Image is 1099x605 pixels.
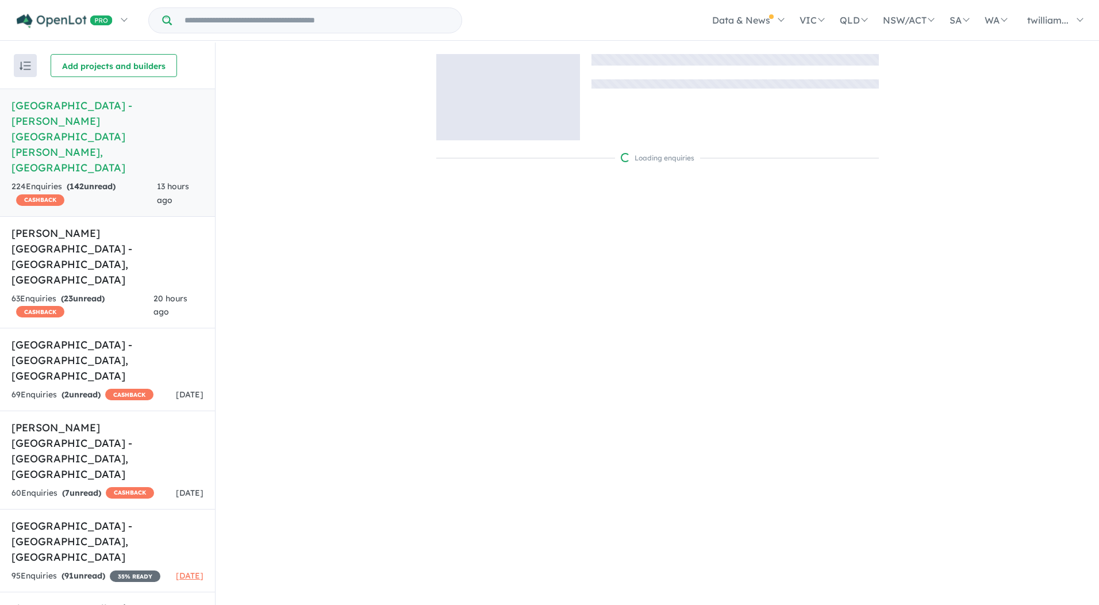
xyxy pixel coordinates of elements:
[61,293,105,304] strong: ( unread)
[70,181,84,192] span: 142
[11,487,154,500] div: 60 Enquir ies
[11,388,153,402] div: 69 Enquir ies
[64,293,73,304] span: 23
[64,570,74,581] span: 91
[65,488,70,498] span: 7
[174,8,459,33] input: Try estate name, suburb, builder or developer
[1027,14,1069,26] span: twilliam...
[17,14,113,28] img: Openlot PRO Logo White
[62,488,101,498] strong: ( unread)
[62,570,105,581] strong: ( unread)
[176,389,203,400] span: [DATE]
[51,54,177,77] button: Add projects and builders
[157,181,189,205] span: 13 hours ago
[16,306,64,317] span: CASHBACK
[11,420,203,482] h5: [PERSON_NAME][GEOGRAPHIC_DATA] - [GEOGRAPHIC_DATA] , [GEOGRAPHIC_DATA]
[11,180,157,208] div: 224 Enquir ies
[621,152,694,164] div: Loading enquiries
[153,293,187,317] span: 20 hours ago
[11,292,153,320] div: 63 Enquir ies
[11,518,203,565] h5: [GEOGRAPHIC_DATA] - [GEOGRAPHIC_DATA] , [GEOGRAPHIC_DATA]
[11,98,203,175] h5: [GEOGRAPHIC_DATA] - [PERSON_NAME][GEOGRAPHIC_DATA][PERSON_NAME] , [GEOGRAPHIC_DATA]
[110,570,160,582] span: 35 % READY
[20,62,31,70] img: sort.svg
[176,570,203,581] span: [DATE]
[176,488,203,498] span: [DATE]
[11,337,203,384] h5: [GEOGRAPHIC_DATA] - [GEOGRAPHIC_DATA] , [GEOGRAPHIC_DATA]
[62,389,101,400] strong: ( unread)
[106,487,154,499] span: CASHBACK
[64,389,69,400] span: 2
[16,194,64,206] span: CASHBACK
[67,181,116,192] strong: ( unread)
[11,225,203,288] h5: [PERSON_NAME][GEOGRAPHIC_DATA] - [GEOGRAPHIC_DATA] , [GEOGRAPHIC_DATA]
[105,389,153,400] span: CASHBACK
[11,569,160,583] div: 95 Enquir ies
